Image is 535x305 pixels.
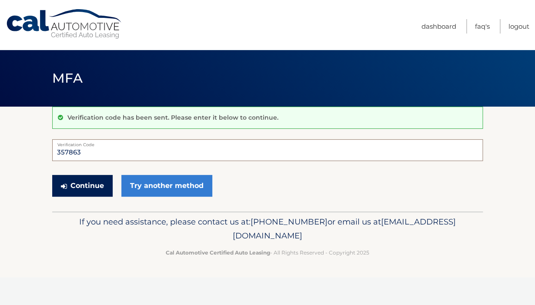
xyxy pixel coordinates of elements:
span: MFA [52,70,83,86]
a: Dashboard [421,19,456,34]
strong: Cal Automotive Certified Auto Leasing [166,249,270,256]
a: Try another method [121,175,212,197]
a: Cal Automotive [6,9,123,40]
input: Verification Code [52,139,483,161]
a: FAQ's [475,19,490,34]
label: Verification Code [52,139,483,146]
p: If you need assistance, please contact us at: or email us at [58,215,477,243]
span: [PHONE_NUMBER] [251,217,328,227]
span: [EMAIL_ADDRESS][DOMAIN_NAME] [233,217,456,241]
p: Verification code has been sent. Please enter it below to continue. [67,114,278,121]
a: Logout [508,19,529,34]
p: - All Rights Reserved - Copyright 2025 [58,248,477,257]
button: Continue [52,175,113,197]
